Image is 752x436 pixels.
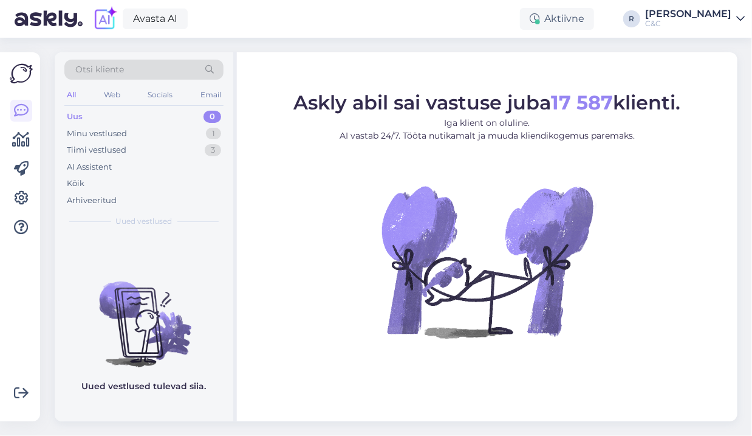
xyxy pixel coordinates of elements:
p: Iga klient on oluline. AI vastab 24/7. Tööta nutikamalt ja muuda kliendikogemus paremaks. [294,117,681,142]
div: 0 [203,111,221,123]
div: Web [101,87,123,103]
span: Askly abil sai vastuse juba klienti. [294,91,681,114]
div: R [623,10,640,27]
div: AI Assistent [67,161,112,173]
div: Aktiivne [520,8,594,30]
a: Avasta AI [123,9,188,29]
img: No Chat active [378,152,596,371]
div: Arhiveeritud [67,195,117,207]
img: No chats [55,260,233,369]
img: Askly Logo [10,62,33,85]
div: All [64,87,78,103]
div: [PERSON_NAME] [645,9,731,19]
div: Socials [145,87,175,103]
div: 1 [206,128,221,140]
img: explore-ai [92,6,118,32]
b: 17 587 [552,91,614,114]
div: 3 [205,144,221,156]
div: Minu vestlused [67,128,127,140]
div: Kõik [67,178,84,190]
span: Uued vestlused [116,216,173,227]
div: Email [198,87,224,103]
div: C&C [645,19,731,29]
div: Uus [67,111,83,123]
a: [PERSON_NAME]C&C [645,9,745,29]
span: Otsi kliente [75,63,124,76]
p: Uued vestlused tulevad siia. [82,380,207,393]
div: Tiimi vestlused [67,144,126,156]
